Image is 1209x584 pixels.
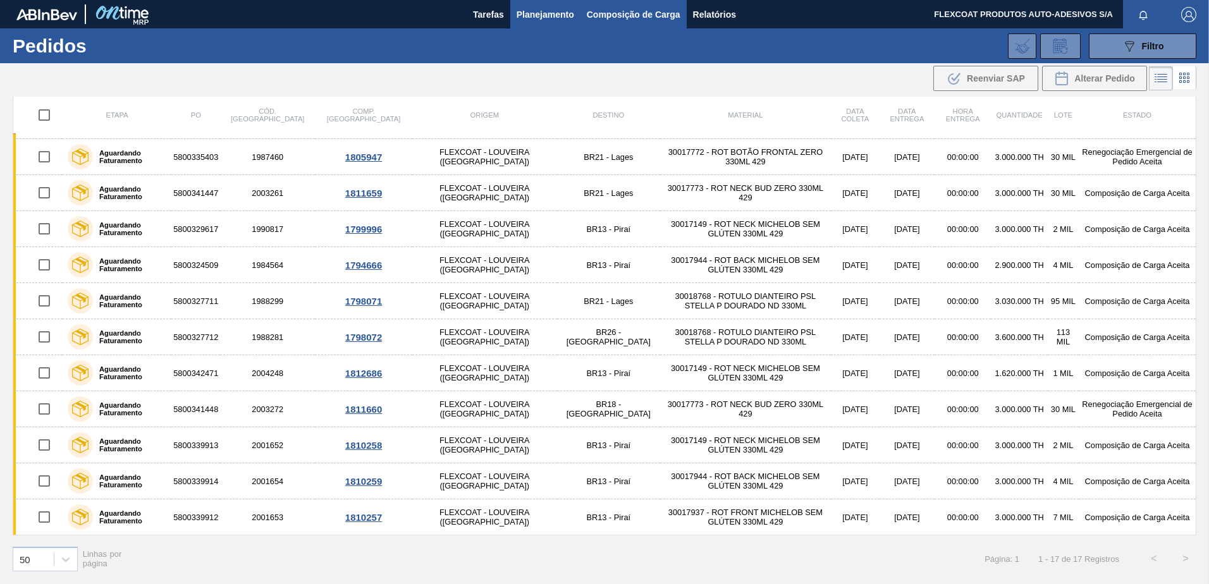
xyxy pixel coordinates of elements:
[412,355,557,391] td: FLEXCOAT - LOUVEIRA ([GEOGRAPHIC_DATA])
[412,175,557,211] td: FLEXCOAT - LOUVEIRA ([GEOGRAPHIC_DATA])
[1038,554,1119,564] span: 1 - 17 de 17 Registros
[220,391,315,427] td: 2003272
[412,139,557,175] td: FLEXCOAT - LOUVEIRA ([GEOGRAPHIC_DATA])
[317,440,410,451] div: 1810258
[191,111,201,119] span: PO
[231,107,304,123] span: Cód. [GEOGRAPHIC_DATA]
[171,319,220,355] td: 5800327712
[412,463,557,499] td: FLEXCOAT - LOUVEIRA ([GEOGRAPHIC_DATA])
[946,107,980,123] span: Hora Entrega
[517,7,574,22] span: Planejamento
[412,211,557,247] td: FLEXCOAT - LOUVEIRA ([GEOGRAPHIC_DATA])
[996,111,1042,119] span: Quantidade
[93,257,166,272] label: Aguardando Faturamento
[83,549,122,568] span: Linhas por página
[660,283,831,319] td: 30018768 - ROTULO DIANTEIRO PSL STELLA P DOURADO ND 330ML
[93,437,166,453] label: Aguardando Faturamento
[557,463,660,499] td: BR13 - Piraí
[93,293,166,308] label: Aguardando Faturamento
[660,247,831,283] td: 30017944 - ROT BACK MICHELOB SEM GLÚTEN 330ML 429
[220,427,315,463] td: 2001652
[1048,427,1079,463] td: 2 MIL
[557,175,660,211] td: BR21 - Lages
[831,463,880,499] td: [DATE]
[1079,463,1196,499] td: Composição de Carga Aceita
[317,188,410,198] div: 1811659
[317,296,410,307] div: 1798071
[1048,175,1079,211] td: 30 MIL
[557,211,660,247] td: BR13 - Piraí
[935,319,991,355] td: 00:00:00
[991,283,1047,319] td: 3.030.000 TH
[880,139,935,175] td: [DATE]
[1079,283,1196,319] td: Composição de Carga Aceita
[880,391,935,427] td: [DATE]
[13,175,1196,211] a: Aguardando Faturamento58003414472003261FLEXCOAT - LOUVEIRA ([GEOGRAPHIC_DATA])BR21 - Lages3001777...
[412,319,557,355] td: FLEXCOAT - LOUVEIRA ([GEOGRAPHIC_DATA])
[13,463,1196,499] a: Aguardando Faturamento58003399142001654FLEXCOAT - LOUVEIRA ([GEOGRAPHIC_DATA])BR13 - Piraí3001794...
[592,111,624,119] span: Destino
[220,211,315,247] td: 1990817
[1048,391,1079,427] td: 30 MIL
[412,247,557,283] td: FLEXCOAT - LOUVEIRA ([GEOGRAPHIC_DATA])
[660,463,831,499] td: 30017944 - ROT BACK MICHELOB SEM GLÚTEN 330ML 429
[327,107,400,123] span: Comp. [GEOGRAPHIC_DATA]
[880,427,935,463] td: [DATE]
[106,111,128,119] span: Etapa
[1123,6,1163,23] button: Notificações
[171,247,220,283] td: 5800324509
[412,427,557,463] td: FLEXCOAT - LOUVEIRA ([GEOGRAPHIC_DATA])
[1079,355,1196,391] td: Composição de Carga Aceita
[841,107,869,123] span: Data coleta
[13,211,1196,247] a: Aguardando Faturamento58003296171990817FLEXCOAT - LOUVEIRA ([GEOGRAPHIC_DATA])BR13 - Piraí3001714...
[660,211,831,247] td: 30017149 - ROT NECK MICHELOB SEM GLÚTEN 330ML 429
[935,427,991,463] td: 00:00:00
[220,139,315,175] td: 1987460
[660,175,831,211] td: 30017773 - ROT NECK BUD ZERO 330ML 429
[93,329,166,344] label: Aguardando Faturamento
[20,554,30,564] div: 50
[1042,66,1147,91] div: Alterar Pedido
[1048,211,1079,247] td: 2 MIL
[935,499,991,535] td: 00:00:00
[220,319,315,355] td: 1988281
[1048,139,1079,175] td: 30 MIL
[317,404,410,415] div: 1811660
[890,107,924,123] span: Data entrega
[557,319,660,355] td: BR26 - [GEOGRAPHIC_DATA]
[933,66,1038,91] button: Reenviar SAP
[1089,33,1196,59] button: Filtro
[1048,247,1079,283] td: 4 MIL
[1079,175,1196,211] td: Composição de Carga Aceita
[880,355,935,391] td: [DATE]
[317,224,410,234] div: 1799996
[660,499,831,535] td: 30017937 - ROT FRONT MICHELOB SEM GLÚTEN 330ML 429
[317,152,410,162] div: 1805947
[171,139,220,175] td: 5800335403
[991,247,1047,283] td: 2.900.000 TH
[13,247,1196,283] a: Aguardando Faturamento58003245091984564FLEXCOAT - LOUVEIRA ([GEOGRAPHIC_DATA])BR13 - Piraí3001794...
[880,175,935,211] td: [DATE]
[935,175,991,211] td: 00:00:00
[557,283,660,319] td: BR21 - Lages
[13,139,1196,175] a: Aguardando Faturamento58003354031987460FLEXCOAT - LOUVEIRA ([GEOGRAPHIC_DATA])BR21 - Lages3001777...
[557,499,660,535] td: BR13 - Piraí
[1079,247,1196,283] td: Composição de Carga Aceita
[935,283,991,319] td: 00:00:00
[991,175,1047,211] td: 3.000.000 TH
[991,499,1047,535] td: 3.000.000 TH
[1048,355,1079,391] td: 1 MIL
[13,283,1196,319] a: Aguardando Faturamento58003277111988299FLEXCOAT - LOUVEIRA ([GEOGRAPHIC_DATA])BR21 - Lages3001876...
[220,355,315,391] td: 2004248
[880,319,935,355] td: [DATE]
[935,247,991,283] td: 00:00:00
[171,355,220,391] td: 5800342471
[831,283,880,319] td: [DATE]
[171,427,220,463] td: 5800339913
[1048,283,1079,319] td: 95 MIL
[935,211,991,247] td: 00:00:00
[171,283,220,319] td: 5800327711
[171,499,220,535] td: 5800339912
[1048,499,1079,535] td: 7 MIL
[967,73,1025,83] span: Reenviar SAP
